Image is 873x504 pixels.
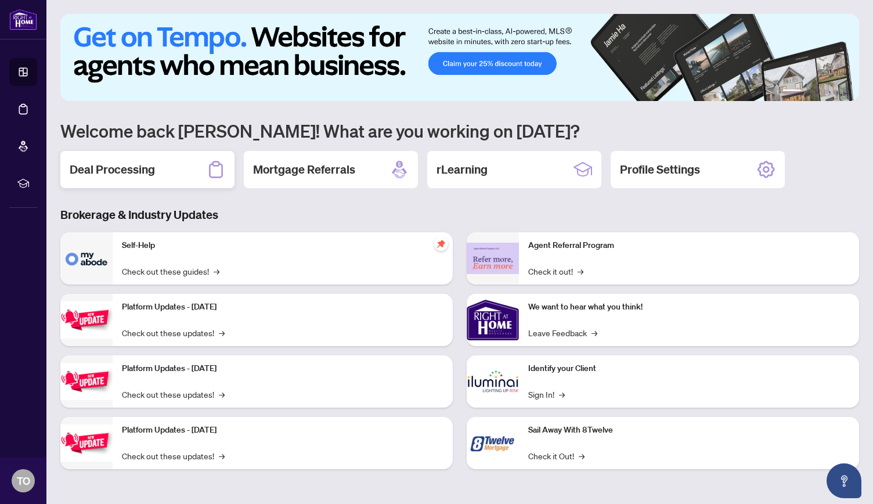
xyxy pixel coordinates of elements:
[528,424,850,437] p: Sail Away With 8Twelve
[219,449,225,462] span: →
[827,463,861,498] button: Open asap
[815,89,820,94] button: 3
[824,89,829,94] button: 4
[843,89,847,94] button: 6
[60,424,113,461] img: Platform Updates - June 23, 2025
[467,417,519,469] img: Sail Away With 8Twelve
[528,301,850,314] p: We want to hear what you think!
[122,301,443,314] p: Platform Updates - [DATE]
[528,362,850,375] p: Identify your Client
[620,161,700,178] h2: Profile Settings
[559,388,565,401] span: →
[122,239,443,252] p: Self-Help
[122,424,443,437] p: Platform Updates - [DATE]
[434,237,448,251] span: pushpin
[60,207,859,223] h3: Brokerage & Industry Updates
[436,161,488,178] h2: rLearning
[467,243,519,275] img: Agent Referral Program
[467,294,519,346] img: We want to hear what you think!
[806,89,810,94] button: 2
[579,449,585,462] span: →
[782,89,801,94] button: 1
[219,326,225,339] span: →
[60,14,859,101] img: Slide 0
[122,265,219,278] a: Check out these guides!→
[253,161,355,178] h2: Mortgage Referrals
[122,362,443,375] p: Platform Updates - [DATE]
[70,161,155,178] h2: Deal Processing
[219,388,225,401] span: →
[528,449,585,462] a: Check it Out!→
[528,326,597,339] a: Leave Feedback→
[834,89,838,94] button: 5
[528,388,565,401] a: Sign In!→
[122,388,225,401] a: Check out these updates!→
[122,326,225,339] a: Check out these updates!→
[578,265,583,278] span: →
[60,232,113,285] img: Self-Help
[214,265,219,278] span: →
[528,239,850,252] p: Agent Referral Program
[591,326,597,339] span: →
[122,449,225,462] a: Check out these updates!→
[528,265,583,278] a: Check it out!→
[9,9,37,30] img: logo
[467,355,519,408] img: Identify your Client
[60,301,113,338] img: Platform Updates - July 21, 2025
[60,120,859,142] h1: Welcome back [PERSON_NAME]! What are you working on [DATE]?
[17,473,30,489] span: TO
[60,363,113,399] img: Platform Updates - July 8, 2025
